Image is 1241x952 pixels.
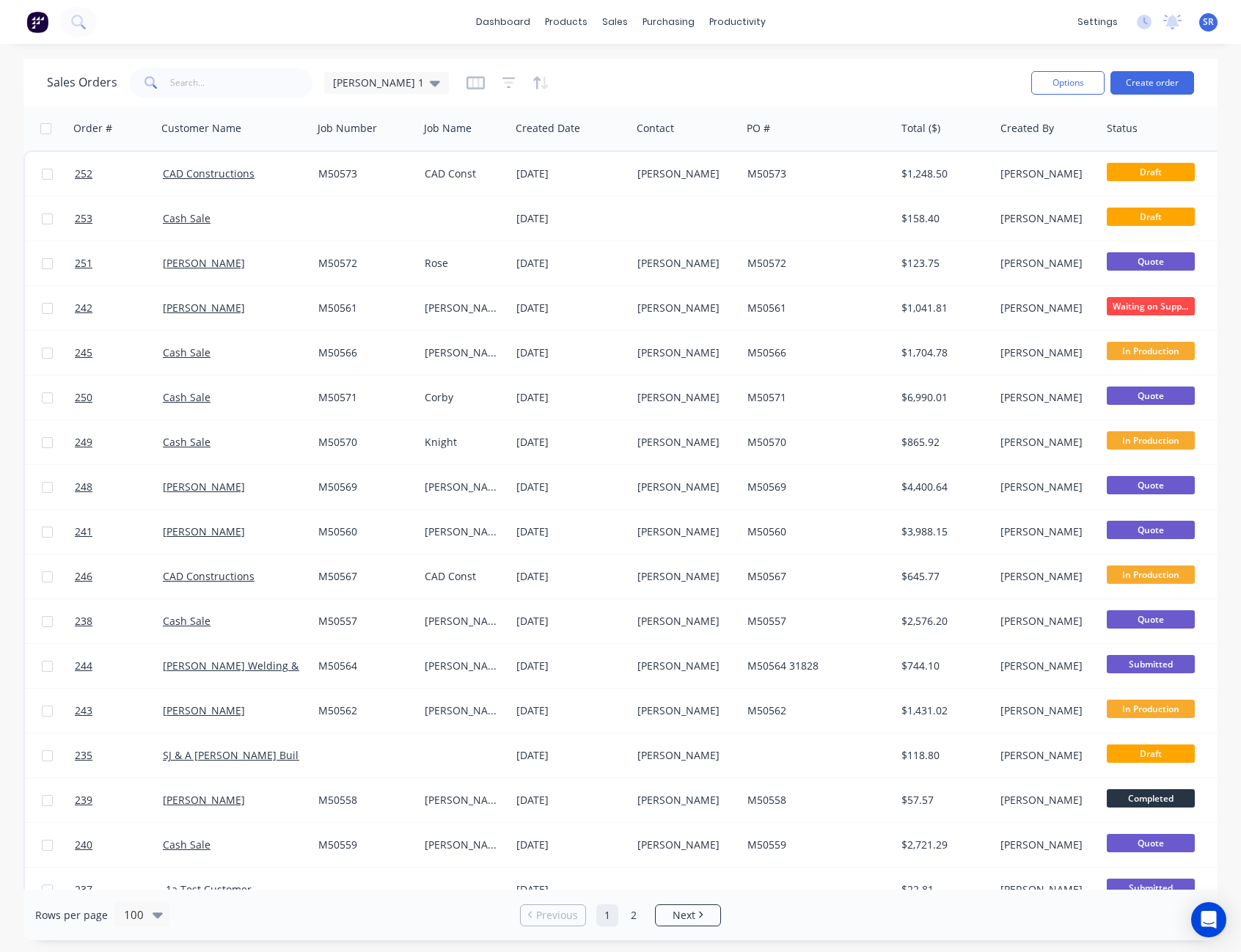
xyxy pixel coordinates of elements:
[425,166,501,181] div: CAD Const
[75,286,163,330] a: 242
[623,904,645,926] a: Page 2
[516,703,626,718] div: [DATE]
[635,11,702,33] div: purchasing
[637,390,731,405] div: [PERSON_NAME]
[901,435,984,450] div: $865.92
[75,733,163,777] a: 235
[163,703,245,717] a: [PERSON_NAME]
[637,345,731,360] div: [PERSON_NAME]
[747,659,883,673] div: M50564 31828
[318,435,409,450] div: M50570
[75,823,163,867] a: 240
[318,569,409,584] div: M50567
[901,480,984,494] div: $4,400.64
[901,614,984,629] div: $2,576.20
[1000,524,1091,539] div: [PERSON_NAME]
[901,345,984,360] div: $1,704.78
[163,480,245,494] a: [PERSON_NAME]
[163,659,356,673] a: [PERSON_NAME] Welding & Fabrication
[425,345,501,360] div: [PERSON_NAME]
[75,748,92,763] span: 235
[318,301,409,315] div: M50561
[1070,11,1125,33] div: settings
[901,256,984,271] div: $123.75
[163,301,245,315] a: [PERSON_NAME]
[26,11,48,33] img: Factory
[596,904,618,926] a: Page 1 is your current page
[425,614,501,629] div: [PERSON_NAME]
[637,524,731,539] div: [PERSON_NAME]
[163,838,211,852] a: Cash Sale
[516,256,626,271] div: [DATE]
[747,614,883,629] div: M50557
[1000,793,1091,808] div: [PERSON_NAME]
[425,569,501,584] div: CAD Const
[1000,345,1091,360] div: [PERSON_NAME]
[75,435,92,450] span: 249
[1107,834,1195,852] span: Quote
[318,659,409,673] div: M50564
[75,152,163,196] a: 252
[318,838,409,852] div: M50559
[1000,435,1091,450] div: [PERSON_NAME]
[75,345,92,360] span: 245
[1203,15,1214,29] span: SR
[73,121,112,136] div: Order #
[516,390,626,405] div: [DATE]
[75,524,92,539] span: 241
[1000,659,1091,673] div: [PERSON_NAME]
[1000,390,1091,405] div: [PERSON_NAME]
[637,614,731,629] div: [PERSON_NAME]
[901,524,984,539] div: $3,988.15
[637,301,731,315] div: [PERSON_NAME]
[75,793,92,808] span: 239
[424,121,472,136] div: Job Name
[425,390,501,405] div: Corby
[747,838,883,852] div: M50559
[747,793,883,808] div: M50558
[75,376,163,420] a: 250
[1107,744,1195,763] span: Draft
[747,301,883,315] div: M50561
[75,197,163,241] a: 253
[747,703,883,718] div: M50562
[1107,879,1195,897] span: Submitted
[163,435,211,449] a: Cash Sale
[75,644,163,688] a: 244
[901,748,984,763] div: $118.80
[318,524,409,539] div: M50560
[516,166,626,181] div: [DATE]
[637,703,731,718] div: [PERSON_NAME]
[425,793,501,808] div: [PERSON_NAME]
[747,435,883,450] div: M50570
[75,241,163,285] a: 251
[673,908,695,923] span: Next
[163,569,255,583] a: CAD Constructions
[516,301,626,315] div: [DATE]
[1000,748,1091,763] div: [PERSON_NAME]
[747,569,883,584] div: M50567
[425,435,501,450] div: Knight
[516,121,580,136] div: Created Date
[163,793,245,807] a: [PERSON_NAME]
[75,614,92,629] span: 238
[318,390,409,405] div: M50571
[1000,569,1091,584] div: [PERSON_NAME]
[1000,166,1091,181] div: [PERSON_NAME]
[1107,342,1195,360] span: In Production
[1000,614,1091,629] div: [PERSON_NAME]
[75,166,92,181] span: 252
[656,908,720,923] a: Next page
[516,838,626,852] div: [DATE]
[333,75,424,90] span: [PERSON_NAME] 1
[75,390,92,405] span: 250
[425,524,501,539] div: [PERSON_NAME]
[747,121,770,136] div: PO #
[75,510,163,554] a: 241
[75,868,163,912] a: 237
[901,301,984,315] div: $1,041.81
[318,614,409,629] div: M50557
[1107,610,1195,629] span: Quote
[514,904,727,926] ul: Pagination
[637,793,731,808] div: [PERSON_NAME]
